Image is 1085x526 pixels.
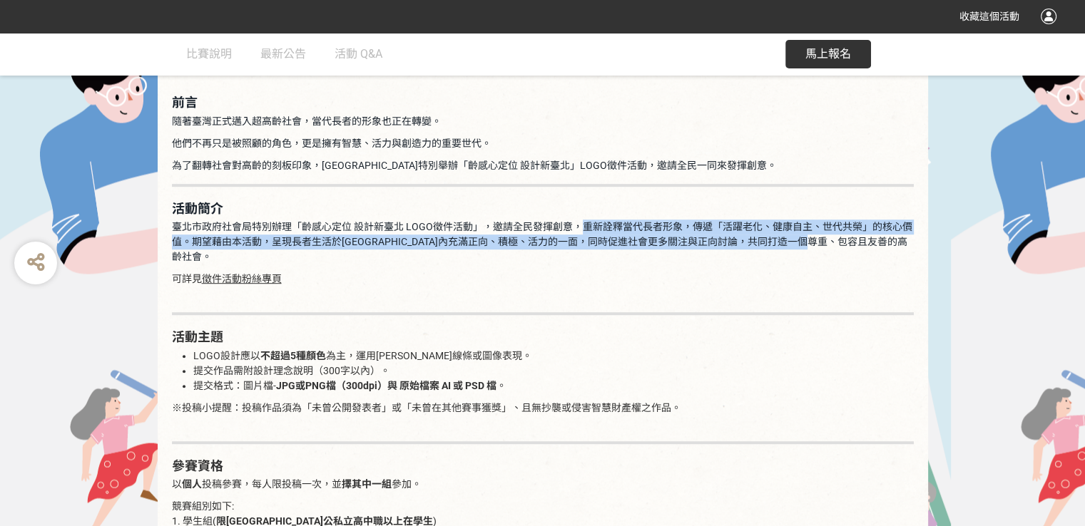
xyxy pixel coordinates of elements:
span: 活動 Q&A [335,47,382,61]
p: 以 投稿參賽，每人限投稿一次，並 參加。 [172,477,914,492]
li: 提交格式：圖片檔- 。 [193,378,914,393]
span: 為了翻轉社會對高齡的刻板印象，[GEOGRAPHIC_DATA]特別舉辦「齡感心定位 設計新臺北」LOGO徵件活動，邀請全民一同來發揮創意。 [172,160,777,171]
span: 比賽說明 [186,47,232,61]
strong: 擇其中一組 [342,478,392,490]
li: 提交作品需附設計理念說明（300字以內）。 [193,363,914,378]
button: 馬上報名 [785,40,871,68]
strong: 活動主題 [172,329,223,344]
span: 臺北市政府社會局特別辦理「齡感心定位 設計新臺北 LOGO徵件活動」，邀請全民發揮創意，重新詮釋當代長者形象，傳遞「活躍老化、健康自主、世代共榮」的核心價值。期望藉由本活動，呈現長者生活於[GE... [172,221,912,262]
a: 活動 Q&A [335,33,382,76]
strong: 活動簡介 [172,201,223,216]
strong: JPG或PNG檔（300dpi）與 原始檔案 AI 或 PSD 檔 [276,380,496,391]
span: 最新公告 [260,47,306,61]
span: 他們不再只是被照顧的角色，更是擁有智慧、活力與創造力的重要世代。 [172,138,491,149]
a: 最新公告 [260,33,306,76]
a: 徵件活動粉絲專頁 [202,273,282,284]
strong: 不超過5種顏色 [260,350,326,361]
strong: 參賽資格 [172,458,223,473]
strong: 個人 [182,478,202,490]
p: ※投稿小提醒：投稿作品須為「未曾公開發表者」或「未曾在其他賽事獲獎」、且無抄襲或侵害智慧財產權之作品。 [172,401,914,430]
li: LOGO設計應以 為主，運用[PERSON_NAME]線條或圖像表現。 [193,349,914,363]
a: 比賽說明 [186,33,232,76]
strong: 前言 [172,95,198,110]
p: 可詳見 [172,272,914,301]
span: 隨著臺灣正式邁入超高齡社會，當代長者的形象也正在轉變。 [172,115,442,127]
span: 馬上報名 [805,47,851,61]
span: 收藏這個活動 [959,11,1019,22]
